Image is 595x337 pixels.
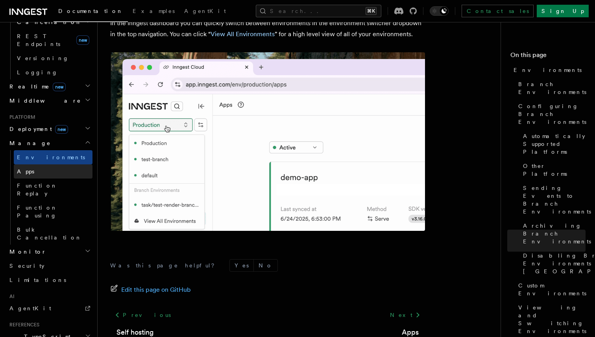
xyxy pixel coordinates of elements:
a: Environments [14,150,92,164]
a: Archiving Branch Environments [520,219,586,249]
h4: On this page [510,50,586,63]
button: Yes [230,260,253,271]
button: Toggle dark mode [430,6,449,16]
a: Sending Events to Branch Environments [520,181,586,219]
span: Function Replay [17,182,57,197]
a: Function Replay [14,179,92,201]
span: Branch Environments [518,80,586,96]
a: Documentation [54,2,128,22]
span: AI [6,293,15,300]
span: Environments [17,154,85,160]
a: Apps [14,164,92,179]
a: Disabling Branch Environments in [GEOGRAPHIC_DATA] [520,249,586,278]
button: Realtimenew [6,79,92,94]
span: new [53,83,66,91]
span: Realtime [6,83,66,90]
a: Custom Environments [515,278,586,300]
span: Deployment [6,125,68,133]
p: Was this page helpful? [110,261,220,269]
span: Apps [17,168,34,175]
span: Examples [133,8,175,14]
a: Branch Environments [515,77,586,99]
button: Search...⌘K [256,5,381,17]
a: Other Platforms [520,159,586,181]
img: The environment switcher dropdown menu in the Inngest dashboard [110,52,425,231]
a: Bulk Cancellation [14,223,92,245]
span: AgentKit [9,305,51,311]
a: Examples [128,2,179,21]
span: Documentation [58,8,123,14]
a: Automatically Supported Platforms [520,129,586,159]
a: Sign Up [537,5,589,17]
a: View All Environments [211,30,275,38]
span: Logging [17,69,58,76]
a: Security [6,259,92,273]
p: In the Inngest dashboard you can quickly switch between environments in the environment switcher ... [110,18,425,40]
span: Security [9,263,44,269]
a: Edit this page on GitHub [110,284,191,295]
a: Next [385,308,425,322]
button: Deploymentnew [6,122,92,136]
span: Platform [6,114,35,120]
span: Configuring Branch Environments [518,102,586,126]
span: new [55,125,68,134]
span: Limitations [9,277,66,283]
span: Environments [514,66,582,74]
span: Viewing and Switching Environments [518,304,586,335]
span: Other Platforms [523,162,586,178]
a: AgentKit [179,2,231,21]
span: new [76,35,89,45]
a: Logging [14,65,92,79]
div: Manage [6,150,92,245]
a: Environments [510,63,586,77]
button: Monitor [6,245,92,259]
span: Monitor [6,248,46,256]
a: Function Pausing [14,201,92,223]
a: Previous [110,308,175,322]
span: Custom Environments [518,282,586,297]
button: Cancellation [14,15,92,29]
span: Automatically Supported Platforms [523,132,586,156]
span: Function Pausing [17,204,57,219]
span: Edit this page on GitHub [121,284,191,295]
span: Middleware [6,97,81,105]
span: Manage [6,139,51,147]
kbd: ⌘K [366,7,377,15]
button: No [254,260,277,271]
span: Bulk Cancellation [17,227,82,241]
span: Sending Events to Branch Environments [523,184,591,215]
a: Versioning [14,51,92,65]
span: References [6,322,39,328]
span: Archiving Branch Environments [523,222,591,245]
a: Contact sales [462,5,534,17]
span: REST Endpoints [17,33,60,47]
span: Versioning [17,55,69,61]
button: Middleware [6,94,92,108]
a: Configuring Branch Environments [515,99,586,129]
a: Limitations [6,273,92,287]
a: AgentKit [6,301,92,315]
span: Cancellation [14,18,82,26]
button: Manage [6,136,92,150]
span: AgentKit [184,8,226,14]
a: REST Endpointsnew [14,29,92,51]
